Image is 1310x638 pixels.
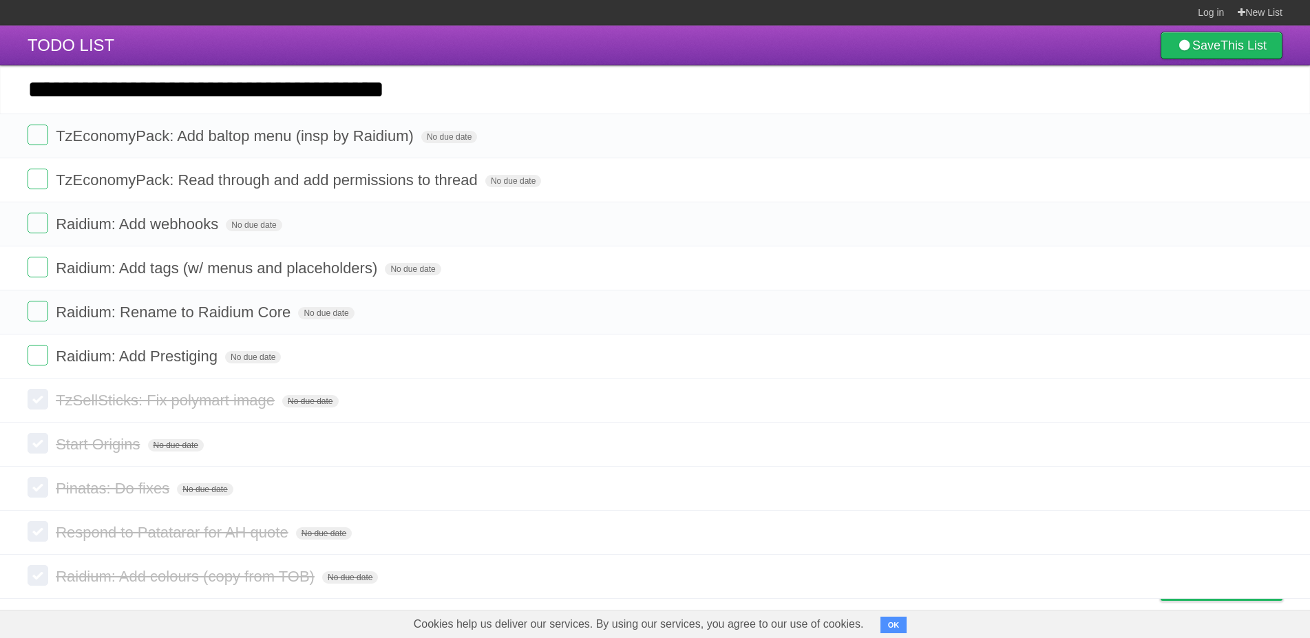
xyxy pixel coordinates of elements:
[28,125,48,145] label: Done
[56,171,481,189] span: TzEconomyPack: Read through and add permissions to thread
[28,169,48,189] label: Done
[485,175,541,187] span: No due date
[148,439,204,451] span: No due date
[400,610,878,638] span: Cookies help us deliver our services. By using our services, you agree to our use of cookies.
[1190,576,1276,600] span: Buy me a coffee
[56,524,292,541] span: Respond to Patatarar for AH quote
[282,395,338,407] span: No due date
[28,565,48,586] label: Done
[225,351,281,363] span: No due date
[56,568,318,585] span: Raidium: Add colours (copy from TOB)
[1221,39,1267,52] b: This List
[28,213,48,233] label: Done
[28,257,48,277] label: Done
[1161,32,1282,59] a: SaveThis List
[421,131,477,143] span: No due date
[28,345,48,365] label: Done
[56,348,221,365] span: Raidium: Add Prestiging
[56,215,222,233] span: Raidium: Add webhooks
[322,571,378,584] span: No due date
[28,36,114,54] span: TODO LIST
[296,527,352,540] span: No due date
[28,433,48,454] label: Done
[28,301,48,321] label: Done
[177,483,233,496] span: No due date
[56,127,417,145] span: TzEconomyPack: Add baltop menu (insp by Raidium)
[28,521,48,542] label: Done
[298,307,354,319] span: No due date
[28,477,48,498] label: Done
[28,389,48,410] label: Done
[56,259,381,277] span: Raidium: Add tags (w/ menus and placeholders)
[56,304,294,321] span: Raidium: Rename to Raidium Core
[226,219,282,231] span: No due date
[385,263,441,275] span: No due date
[56,436,143,453] span: Start Origins
[880,617,907,633] button: OK
[56,392,278,409] span: TzSellSticks: Fix polymart image
[56,480,173,497] span: Pinatas: Do fixes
